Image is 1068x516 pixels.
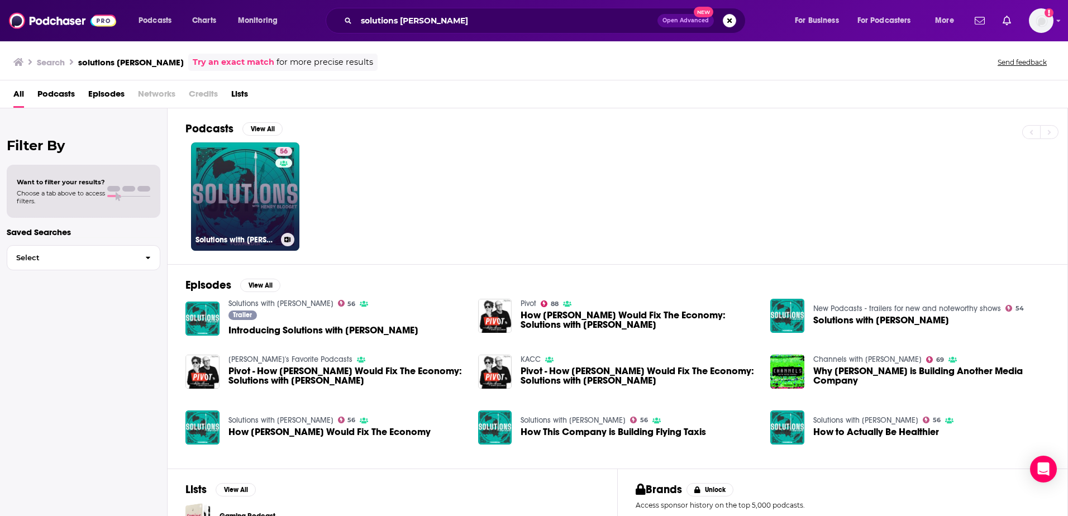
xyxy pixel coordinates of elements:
span: 69 [936,357,944,362]
button: open menu [927,12,968,30]
span: 54 [1015,306,1024,311]
span: Select [7,254,136,261]
button: Select [7,245,160,270]
span: Solutions with [PERSON_NAME] [813,316,949,325]
a: 69 [926,356,944,363]
button: View All [242,122,283,136]
span: Pivot - How [PERSON_NAME] Would Fix The Economy: Solutions with [PERSON_NAME] [228,366,465,385]
span: More [935,13,954,28]
a: Solutions with Henry Blodget [813,415,918,425]
div: Open Intercom Messenger [1030,456,1057,482]
a: Podcasts [37,85,75,108]
button: View All [240,279,280,292]
a: How This Company is Building Flying Taxis [521,427,706,437]
span: Trailer [233,312,252,318]
h3: solutions [PERSON_NAME] [78,57,184,68]
span: Monitoring [238,13,278,28]
span: 56 [347,418,355,423]
a: 56 [630,417,648,423]
img: How Paul Krugman Would Fix The Economy [185,410,220,445]
span: Credits [189,85,218,108]
a: Pivot - How Paul Krugman Would Fix The Economy: Solutions with Henry Blodget [521,366,757,385]
img: Why Henry Blodget is Building Another Media Company [770,355,804,389]
a: All [13,85,24,108]
button: open menu [850,12,927,30]
a: 56 [923,417,941,423]
button: Send feedback [994,58,1050,67]
a: Charts [185,12,223,30]
a: How Paul Krugman Would Fix The Economy [228,427,431,437]
a: 54 [1005,305,1024,312]
a: New Podcasts - trailers for new and noteworthy shows [813,304,1001,313]
span: 56 [347,302,355,307]
img: How This Company is Building Flying Taxis [478,410,512,445]
img: Introducing Solutions with Henry Blodget [185,302,220,336]
a: ListsView All [185,482,256,496]
a: Lists [231,85,248,108]
a: Solutions with Henry Blodget [228,299,333,308]
a: How Paul Krugman Would Fix The Economy: Solutions with Henry Blodget [521,310,757,329]
div: Search podcasts, credits, & more... [336,8,756,34]
h2: Lists [185,482,207,496]
input: Search podcasts, credits, & more... [356,12,657,30]
a: PodcastsView All [185,122,283,136]
span: Logged in as WE_Broadcast1 [1029,8,1053,33]
button: open menu [787,12,853,30]
a: KACC [521,355,541,364]
span: 88 [551,302,559,307]
a: 88 [541,300,559,307]
a: Introducing Solutions with Henry Blodget [228,326,418,335]
a: Episodes [88,85,125,108]
span: Want to filter your results? [17,178,105,186]
a: Solutions with Henry Blodget [813,316,949,325]
span: Podcasts [139,13,171,28]
button: Unlock [686,483,734,496]
span: for more precise results [276,56,373,69]
span: 56 [640,418,648,423]
img: Podchaser - Follow, Share and Rate Podcasts [9,10,116,31]
a: Show notifications dropdown [998,11,1015,30]
span: For Podcasters [857,13,911,28]
h2: Episodes [185,278,231,292]
img: Pivot - How Paul Krugman Would Fix The Economy: Solutions with Henry Blodget [185,355,220,389]
span: Choose a tab above to access filters. [17,189,105,205]
span: 56 [280,146,288,157]
h2: Brands [636,482,682,496]
span: Charts [192,13,216,28]
img: Solutions with Henry Blodget [770,299,804,333]
img: How Paul Krugman Would Fix The Economy: Solutions with Henry Blodget [478,299,512,333]
span: Why [PERSON_NAME] is Building Another Media Company [813,366,1050,385]
span: For Business [795,13,839,28]
a: Adam's Favorite Podcasts [228,355,352,364]
span: How [PERSON_NAME] Would Fix The Economy: Solutions with [PERSON_NAME] [521,310,757,329]
a: How to Actually Be Healthier [770,410,804,445]
a: 56 [275,147,292,156]
svg: Add a profile image [1045,8,1053,17]
a: Try an exact match [193,56,274,69]
span: How [PERSON_NAME] Would Fix The Economy [228,427,431,437]
a: Pivot [521,299,536,308]
h2: Filter By [7,137,160,154]
p: Saved Searches [7,227,160,237]
a: Pivot - How Paul Krugman Would Fix The Economy: Solutions with Henry Blodget [228,366,465,385]
h3: Solutions with [PERSON_NAME] [196,235,276,245]
a: 56 [338,300,356,307]
h2: Podcasts [185,122,233,136]
a: 56 [338,417,356,423]
a: Why Henry Blodget is Building Another Media Company [813,366,1050,385]
a: Solutions with Henry Blodget [228,415,333,425]
a: EpisodesView All [185,278,280,292]
img: Pivot - How Paul Krugman Would Fix The Economy: Solutions with Henry Blodget [478,355,512,389]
